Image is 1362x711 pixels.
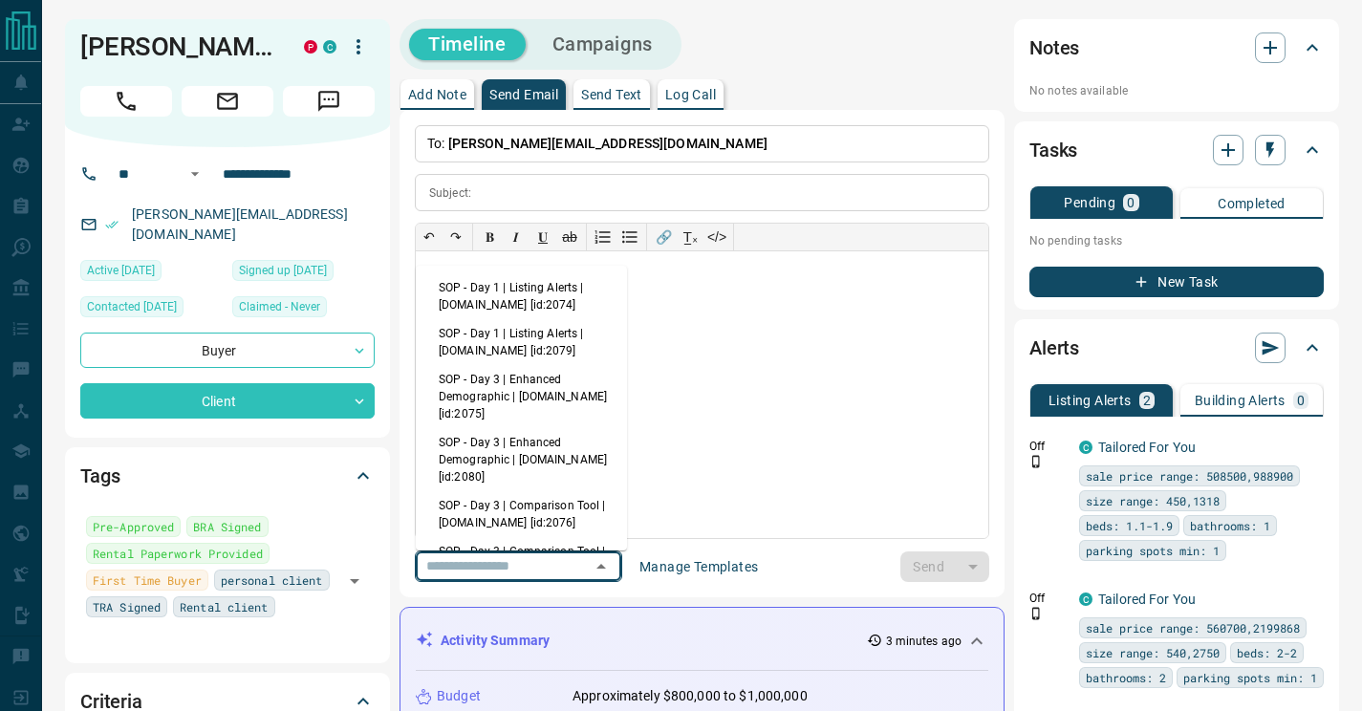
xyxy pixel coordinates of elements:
a: Tailored For You [1098,592,1196,607]
button: 𝑰 [503,224,530,250]
button: ↶ [416,224,443,250]
li: SOP - Day 3 | Enhanced Demographic | [DOMAIN_NAME] [id:2080] [416,428,627,491]
div: Notes [1029,25,1324,71]
button: Open [341,568,368,594]
svg: Email Verified [105,218,119,231]
button: T̲ₓ [677,224,703,250]
p: 2 [1143,394,1151,407]
div: Tue Mar 19 2019 [232,260,375,287]
button: Campaigns [533,29,672,60]
h1: [PERSON_NAME] [80,32,275,62]
button: 🔗 [650,224,677,250]
span: Contacted [DATE] [87,297,177,316]
span: sale price range: 508500,988900 [1086,466,1293,485]
span: bathrooms: 2 [1086,668,1166,687]
li: SOP - Day 1 | Listing Alerts | [DOMAIN_NAME] [id:2074] [416,273,627,319]
span: sale price range: 560700,2199868 [1086,618,1300,637]
p: Approximately $800,000 to $1,000,000 [573,686,808,706]
span: Rental client [180,597,268,616]
span: [PERSON_NAME][EMAIL_ADDRESS][DOMAIN_NAME] [448,136,767,151]
span: parking spots min: 1 [1183,668,1317,687]
li: SOP - Day 3 | Comparison Tool | [DOMAIN_NAME] [id:2076] [416,491,627,537]
h2: Tasks [1029,135,1077,165]
s: ab [562,229,577,245]
button: ↷ [443,224,469,250]
button: Close [588,553,615,580]
p: 0 [1127,196,1135,209]
p: Building Alerts [1195,394,1286,407]
div: Activity Summary3 minutes ago [416,623,988,658]
p: Subject: [429,184,471,202]
a: [PERSON_NAME][EMAIL_ADDRESS][DOMAIN_NAME] [132,206,348,242]
button: 𝐔 [530,224,556,250]
span: Active [DATE] [87,261,155,280]
button: Timeline [409,29,526,60]
span: size range: 540,2750 [1086,643,1220,662]
svg: Push Notification Only [1029,607,1043,620]
button: Numbered list [590,224,616,250]
button: Bullet list [616,224,643,250]
button: </> [703,224,730,250]
p: Listing Alerts [1049,394,1132,407]
p: Off [1029,590,1068,607]
button: Open [184,162,206,185]
p: 3 minutes ago [886,633,962,650]
li: SOP - Day 3 | Comparison Tool | [DOMAIN_NAME] [id:2081] [416,537,627,583]
p: Budget [437,686,481,706]
p: Log Call [665,88,716,101]
span: beds: 1.1-1.9 [1086,516,1173,535]
div: Thu Sep 07 2023 [80,296,223,323]
span: parking spots min: 1 [1086,541,1220,560]
span: First Time Buyer [93,571,202,590]
div: split button [900,551,989,582]
span: Message [283,86,375,117]
h2: Notes [1029,32,1079,63]
button: 𝐁 [476,224,503,250]
span: Email [182,86,273,117]
p: 0 [1297,394,1305,407]
span: bathrooms: 1 [1190,516,1270,535]
button: ab [556,224,583,250]
span: size range: 450,1318 [1086,491,1220,510]
div: Client [80,383,375,419]
span: Call [80,86,172,117]
p: To: [415,125,989,162]
div: Tasks [1029,127,1324,173]
h2: Tags [80,461,119,491]
span: Rental Paperwork Provided [93,544,263,563]
li: SOP - Day 1 | Listing Alerts | [DOMAIN_NAME] [id:2079] [416,319,627,365]
span: Claimed - Never [239,297,320,316]
span: Pre-Approved [93,517,174,536]
h2: Alerts [1029,333,1079,363]
p: No notes available [1029,82,1324,99]
div: condos.ca [1079,592,1092,606]
a: Tailored For You [1098,440,1196,455]
p: Send Email [489,88,558,101]
div: Alerts [1029,325,1324,371]
li: SOP - Day 3 | Enhanced Demographic | [DOMAIN_NAME] [id:2075] [416,365,627,428]
div: property.ca [304,40,317,54]
span: beds: 2-2 [1237,643,1297,662]
div: condos.ca [1079,441,1092,454]
span: BRA Signed [193,517,261,536]
button: Manage Templates [628,551,769,582]
div: Sun Sep 14 2025 [80,260,223,287]
svg: Push Notification Only [1029,455,1043,468]
span: personal client [221,571,323,590]
p: Pending [1064,196,1115,209]
p: Send Text [581,88,642,101]
span: 𝐔 [538,229,548,245]
p: Completed [1218,197,1286,210]
button: New Task [1029,267,1324,297]
div: condos.ca [323,40,336,54]
span: Signed up [DATE] [239,261,327,280]
p: Off [1029,438,1068,455]
div: Tags [80,453,375,499]
p: No pending tasks [1029,226,1324,255]
p: Add Note [408,88,466,101]
span: TRA Signed [93,597,161,616]
div: Buyer [80,333,375,368]
p: Activity Summary [441,631,550,651]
